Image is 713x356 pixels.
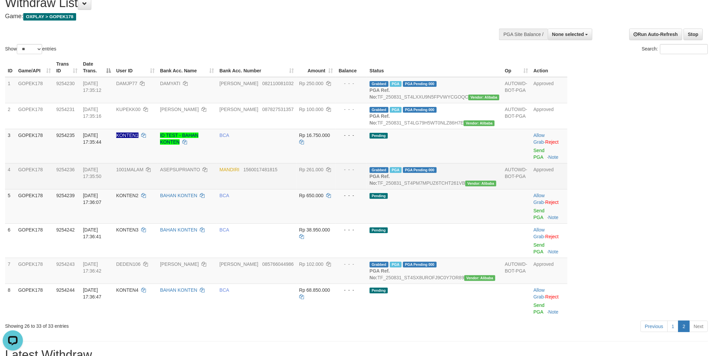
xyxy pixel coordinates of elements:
span: PGA Pending [403,107,437,113]
b: PGA Ref. No: [370,268,390,280]
span: Marked by baojagad [390,167,402,173]
td: 1 [5,77,15,103]
th: Trans ID: activate to sort column ascending [54,58,80,77]
td: Approved [531,103,567,129]
a: ID TEST - BAHAN KONTEN [160,133,198,145]
div: PGA Site Balance / [499,29,548,40]
span: [DATE] 17:36:07 [83,193,101,205]
span: Rp 250.000 [299,81,323,86]
a: 2 [678,321,690,332]
div: - - - [338,226,364,233]
span: Copy 085766044986 to clipboard [262,261,293,267]
span: PGA Pending [403,81,437,87]
a: Reject [546,294,559,299]
span: · [534,227,546,239]
span: KONTEN3 [116,227,138,233]
td: · [531,129,567,163]
a: Send PGA [534,242,545,254]
span: 9254230 [56,81,75,86]
div: - - - [338,106,364,113]
a: Note [549,309,559,315]
td: · [531,189,567,223]
th: Balance [336,58,367,77]
span: [DATE] 17:35:44 [83,133,101,145]
span: BCA [220,227,229,233]
span: · [534,133,546,145]
b: PGA Ref. No: [370,87,390,100]
a: BAHAN KONTEN [160,193,197,198]
td: GOPEK178 [15,223,54,258]
a: Reject [546,200,559,205]
span: Vendor URL: https://settle4.1velocity.biz [464,120,495,126]
a: DAMYATI [160,81,180,86]
td: GOPEK178 [15,129,54,163]
span: Marked by baojagad [390,107,402,113]
td: Approved [531,77,567,103]
span: Nama rekening ada tanda titik/strip, harap diedit [116,133,138,138]
span: Vendor URL: https://settle4.1velocity.biz [464,275,495,281]
span: 9254235 [56,133,75,138]
a: 1 [668,321,679,332]
span: 9254236 [56,167,75,172]
span: PGA Pending [403,262,437,268]
th: Op: activate to sort column ascending [502,58,531,77]
a: Note [549,249,559,254]
span: Rp 261.000 [299,167,323,172]
span: Grabbed [370,81,389,87]
span: [PERSON_NAME] [220,81,258,86]
a: Allow Grab [534,227,545,239]
th: Status [367,58,502,77]
span: BCA [220,287,229,293]
div: - - - [338,80,364,87]
td: TF_250831_ST4SX8UROFJ9C0Y7OR89 [367,258,502,284]
label: Show entries [5,44,56,54]
input: Search: [660,44,708,54]
td: Approved [531,258,567,284]
span: [PERSON_NAME] [220,107,258,112]
td: GOPEK178 [15,189,54,223]
span: · [534,193,546,205]
span: Pending [370,133,388,139]
span: 9254242 [56,227,75,233]
button: Open LiveChat chat widget [3,3,23,23]
span: Pending [370,227,388,233]
td: TF_250831_ST4PM7MPUZ6TCHT261VB [367,163,502,189]
td: 8 [5,284,15,318]
a: Stop [684,29,703,40]
td: TF_250831_ST4LXXU9N5FPVWYCGOQC [367,77,502,103]
span: Pending [370,193,388,199]
div: - - - [338,287,364,293]
span: [DATE] 17:35:12 [83,81,101,93]
a: BAHAN KONTEN [160,227,197,233]
select: Showentries [17,44,42,54]
span: Rp 68.850.000 [299,287,330,293]
a: Allow Grab [534,133,545,145]
th: ID [5,58,15,77]
th: Game/API: activate to sort column ascending [15,58,54,77]
span: Rp 102.000 [299,261,323,267]
span: Rp 100.000 [299,107,323,112]
td: GOPEK178 [15,284,54,318]
span: MANDIRI [220,167,240,172]
a: Note [549,215,559,220]
th: Action [531,58,567,77]
span: Vendor URL: https://settle4.1velocity.biz [465,181,496,186]
td: AUTOWD-BOT-PGA [502,103,531,129]
h4: Game: [5,13,469,20]
a: Next [689,321,708,332]
span: DAMJP77 [116,81,137,86]
td: GOPEK178 [15,163,54,189]
div: - - - [338,166,364,173]
span: [DATE] 17:36:42 [83,261,101,274]
span: 9254244 [56,287,75,293]
td: 3 [5,129,15,163]
span: Grabbed [370,167,389,173]
span: DEDEN106 [116,261,141,267]
span: Grabbed [370,107,389,113]
span: Pending [370,288,388,293]
div: Showing 26 to 33 of 33 entries [5,320,292,329]
a: Run Auto-Refresh [629,29,682,40]
button: None selected [548,29,593,40]
b: PGA Ref. No: [370,174,390,186]
th: Bank Acc. Name: activate to sort column ascending [157,58,217,77]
